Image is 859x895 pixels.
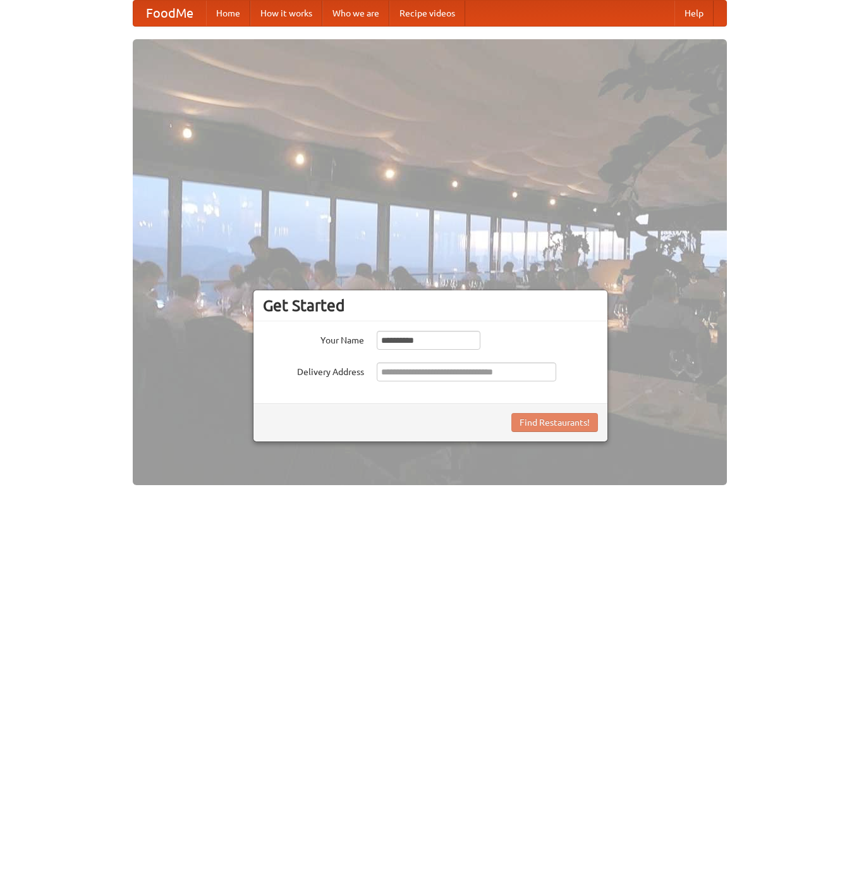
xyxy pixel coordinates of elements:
[250,1,322,26] a: How it works
[322,1,389,26] a: Who we are
[206,1,250,26] a: Home
[133,1,206,26] a: FoodMe
[263,296,598,315] h3: Get Started
[674,1,714,26] a: Help
[263,362,364,378] label: Delivery Address
[389,1,465,26] a: Recipe videos
[511,413,598,432] button: Find Restaurants!
[263,331,364,347] label: Your Name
